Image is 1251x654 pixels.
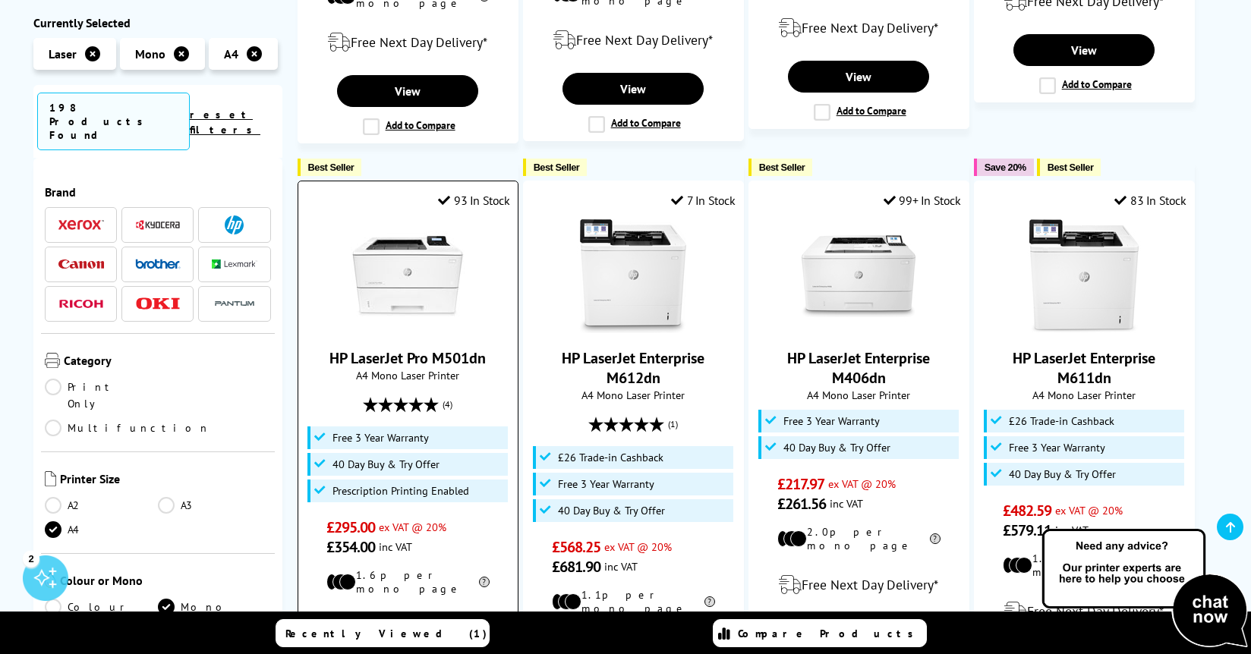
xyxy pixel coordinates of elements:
span: inc VAT [830,496,863,511]
div: modal_delivery [306,21,510,64]
span: Best Seller [1048,162,1094,173]
a: reset filters [190,108,260,137]
span: Free 3 Year Warranty [783,415,880,427]
span: A4 Mono Laser Printer [982,388,1186,402]
a: View [788,61,929,93]
span: £217.97 [777,474,825,494]
a: Lexmark [212,255,257,274]
a: A3 [158,497,271,514]
div: modal_delivery [757,7,961,49]
a: HP LaserJet Enterprise M612dn [562,348,704,388]
div: modal_delivery [757,564,961,606]
a: Canon [58,255,104,274]
span: 198 Products Found [37,93,190,150]
span: Free 3 Year Warranty [1009,442,1105,454]
a: Colour [45,599,158,615]
a: HP LaserJet Enterprise M406dn [802,321,915,336]
span: Free 3 Year Warranty [332,432,429,444]
span: Category [64,353,271,371]
span: inc VAT [1055,523,1089,537]
span: Best Seller [759,162,805,173]
span: Free 3 Year Warranty [558,478,654,490]
span: £26 Trade-in Cashback [558,451,663,464]
div: 99+ In Stock [884,193,961,208]
span: 40 Day Buy & Try Offer [332,458,440,470]
span: ex VAT @ 20% [604,539,672,554]
span: ex VAT @ 20% [828,476,896,491]
img: Category [45,353,60,368]
img: Lexmark [212,260,257,269]
a: Xerox [58,215,104,234]
a: HP LaserJet Pro M501dn [351,321,465,336]
img: HP LaserJet Enterprise M406dn [802,219,915,333]
span: £26 Trade-in Cashback [1009,415,1114,427]
span: Mono [135,46,165,61]
a: HP LaserJet Pro M501dn [329,348,486,368]
a: A2 [45,497,158,514]
label: Add to Compare [814,104,906,121]
span: Colour or Mono [60,573,271,591]
a: HP LaserJet Enterprise M406dn [787,348,930,388]
span: A4 [224,46,238,61]
button: Save 20% [974,159,1034,176]
a: OKI [135,294,181,313]
img: Brother [135,259,181,269]
li: 1.1p per mono page [552,588,715,615]
span: £482.59 [1003,501,1052,520]
a: Ricoh [58,294,104,313]
button: Best Seller [298,159,362,176]
span: Save 20% [985,162,1026,173]
div: Currently Selected [33,15,282,30]
img: Printer Size [45,471,56,486]
img: Kyocera [135,219,181,231]
div: modal_delivery [306,607,510,649]
img: HP LaserJet Enterprise M611dn [1027,219,1141,333]
span: Compare Products [738,627,922,640]
span: A4 Mono Laser Printer [757,388,961,402]
span: Printer Size [60,471,271,489]
span: A4 Mono Laser Printer [531,388,736,402]
a: Brother [135,255,181,274]
span: £681.90 [552,557,601,577]
span: (4) [443,390,452,419]
a: View [1013,34,1155,66]
label: Add to Compare [588,116,681,133]
a: HP LaserJet Enterprise M611dn [1027,321,1141,336]
span: Best Seller [534,162,580,173]
a: Recently Viewed (1) [276,619,490,647]
label: Add to Compare [363,118,455,135]
img: Ricoh [58,300,104,308]
span: ex VAT @ 20% [379,520,446,534]
img: HP LaserJet Enterprise M612dn [576,219,690,333]
label: Add to Compare [1039,77,1132,94]
span: Prescription Printing Enabled [332,485,469,497]
a: View [337,75,478,107]
span: £579.11 [1003,520,1052,540]
img: Open Live Chat window [1038,527,1251,651]
img: Pantum [212,295,257,313]
img: Xerox [58,220,104,231]
a: Multifunction [45,420,210,436]
img: HP LaserJet Pro M501dn [351,219,465,333]
div: 83 In Stock [1114,193,1186,208]
a: HP [212,215,257,234]
span: £568.25 [552,537,601,557]
a: View [562,73,704,105]
li: 1.6p per mono page [326,568,490,596]
div: modal_delivery [531,19,736,61]
span: inc VAT [379,539,412,554]
li: 1.1p per mono page [1003,552,1166,579]
img: Canon [58,259,104,269]
span: (1) [668,410,678,439]
span: £261.56 [777,494,827,514]
div: 93 In Stock [438,193,509,208]
div: 2 [23,550,39,567]
img: OKI [135,297,181,310]
a: Compare Products [713,619,927,647]
span: £354.00 [326,537,376,557]
button: Best Seller [1037,159,1101,176]
span: £295.00 [326,517,376,537]
span: inc VAT [604,559,638,574]
span: 40 Day Buy & Try Offer [558,505,665,517]
div: 7 In Stock [671,193,736,208]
